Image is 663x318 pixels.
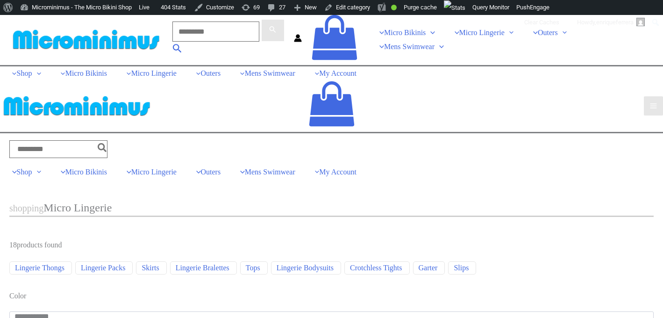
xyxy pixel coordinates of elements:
[142,263,159,273] a: Skirts
[228,165,303,179] a: Mens Swimwear
[245,69,295,77] span: Mens Swimwear
[367,26,442,40] a: Micro BikinisMenu ToggleMenu Toggle
[114,165,184,179] a: Micro Lingerie
[245,168,295,176] span: Mens Swimwear
[81,263,126,273] a: Lingerie Packs
[308,80,355,132] a: View Shopping Cart, 1 items
[459,29,505,36] span: Micro Lingerie
[201,69,221,77] span: Outers
[9,200,654,216] h3: Micro Lingerie
[521,26,574,40] a: OutersMenu ToggleMenu Toggle
[9,241,17,249] span: 18
[426,29,435,36] span: Menu Toggle
[319,168,356,176] span: My Account
[384,29,426,36] span: Micro Bikinis
[419,263,438,273] a: Garter
[32,69,42,77] span: Menu Toggle
[261,19,285,42] button: Search Submit
[435,43,444,51] span: Menu Toggle
[176,263,229,273] a: Lingerie Bralettes
[114,66,184,80] a: Micro Lingerie
[294,36,302,43] a: Account icon link
[454,263,469,273] a: Slips
[131,69,177,77] span: Micro Lingerie
[311,14,358,65] a: View Shopping Cart, 1 items
[384,43,435,51] span: Mens Swimwear
[65,69,107,77] span: Micro Bikinis
[246,263,260,273] a: Tops
[65,168,107,176] span: Micro Bikinis
[9,238,654,252] p: products found
[520,15,564,30] div: Clear Caches
[538,29,558,36] span: Outers
[184,165,228,179] a: Outers
[303,66,364,80] a: My Account
[9,29,163,50] img: MM SHOP LOGO FLAT
[172,45,182,56] a: Search icon link
[444,0,465,15] img: Views over 48 hours. Click for more Jetpack Stats.
[558,29,567,36] span: Menu Toggle
[303,165,364,179] a: My Account
[9,203,43,213] span: shopping
[32,168,42,176] span: Menu Toggle
[98,140,107,158] button: Search
[505,29,514,36] span: Menu Toggle
[367,40,451,54] a: Mens SwimwearMenu ToggleMenu Toggle
[277,263,334,273] a: Lingerie Bodysuits
[17,69,32,77] span: Shop
[350,263,402,273] a: Crotchless Tights
[391,5,397,10] div: Good
[131,168,177,176] span: Micro Lingerie
[15,263,64,273] a: Lingerie Thongs
[49,165,114,179] a: Micro Bikinis
[319,69,356,77] span: My Account
[596,19,634,26] span: enriqueferrera
[9,290,654,302] div: Color
[228,66,303,80] a: Mens Swimwear
[367,26,654,53] nav: Site Navigation
[17,168,32,176] span: Shop
[442,26,521,40] a: Micro LingerieMenu ToggleMenu Toggle
[184,66,228,80] a: Outers
[172,22,259,42] input: Search Submit
[201,168,221,176] span: Outers
[49,66,114,80] a: Micro Bikinis
[574,15,649,30] a: Howdy,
